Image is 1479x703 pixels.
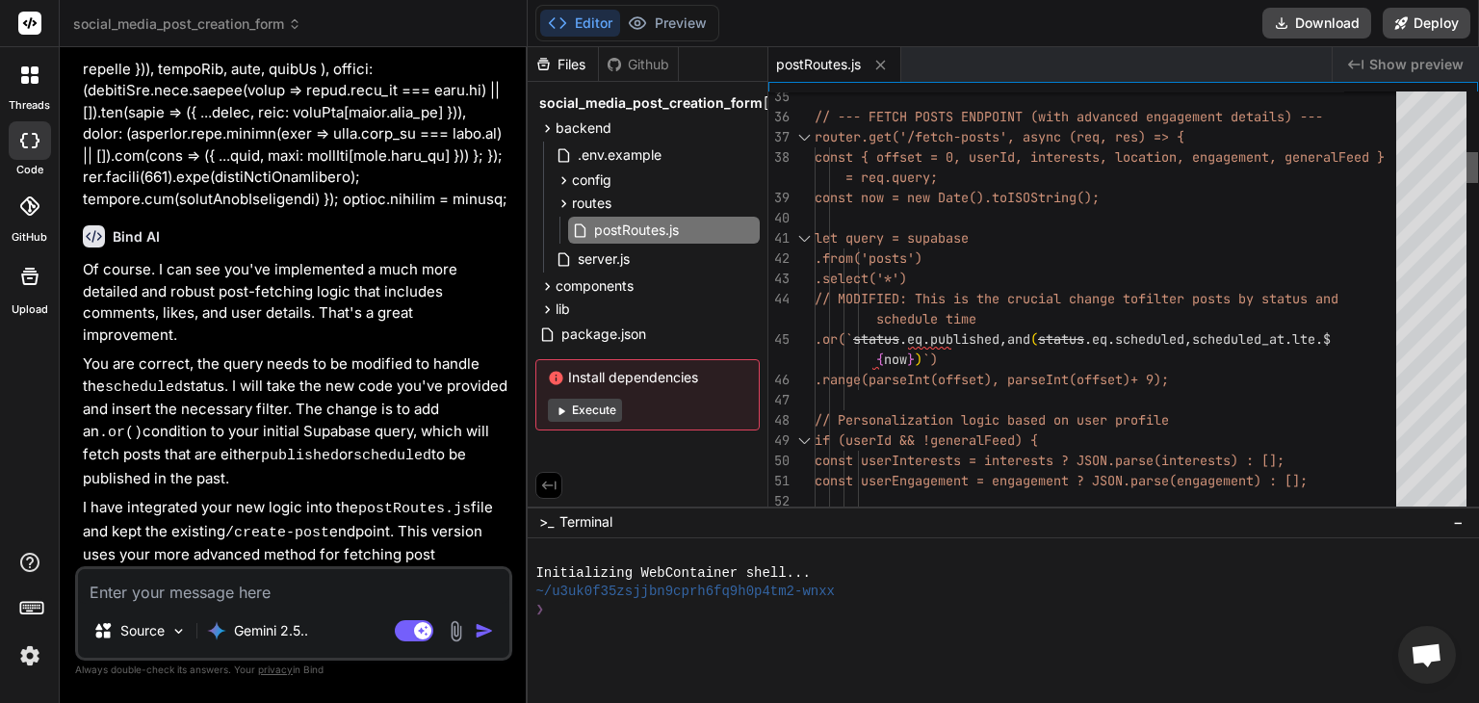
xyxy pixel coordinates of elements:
span: schedule time [876,310,976,327]
span: Terminal [559,512,612,532]
span: server.js [576,247,632,271]
div: 38 [768,147,790,168]
div: 49 [768,430,790,451]
span: // --- FETCH POSTS ENDPOINT (with advanced engagem [815,108,1200,125]
span: filter posts by status and [1138,290,1338,307]
span: now [884,351,907,368]
span: ) [915,351,922,368]
span: // Personalization logic based on user profile [815,411,1169,429]
span: ( [1030,330,1038,348]
span: .from('posts') [815,249,922,267]
span: config [572,170,611,190]
span: routes [572,194,611,213]
span: .env.example [576,143,663,167]
span: se(interests) : []; [1138,452,1284,469]
button: Download [1262,8,1371,39]
span: components [556,276,634,296]
span: . [1107,330,1115,348]
span: status [1038,330,1084,348]
div: 43 [768,269,790,289]
div: 46 [768,370,790,390]
label: threads [9,97,50,114]
span: const now = new Date().toISOString(); [815,189,1100,206]
span: .range(parseInt(offset), parseInt(offset) [815,371,1130,388]
div: 42 [768,248,790,269]
span: .select('*') [815,270,907,287]
span: backend [556,118,611,138]
code: scheduled [105,379,183,396]
span: published [930,330,999,348]
span: .or(` [815,330,853,348]
span: privacy [258,664,293,675]
h6: Bind AI [113,227,160,247]
span: Install dependencies [548,368,747,387]
div: 36 [768,107,790,127]
p: Source [120,621,165,640]
button: Preview [620,10,714,37]
p: I have integrated your new logic into the file and kept the existing endpoint. This version uses ... [83,497,508,587]
span: ~/u3uk0f35zsjjbn9cprh6fq9h0p4tm2-wnxx [535,583,835,601]
span: router.get('/fetch-posts', async (req, res) => { [815,128,1184,145]
span: const userEngagement = engagement ? JSON.p [815,472,1138,489]
span: . [1315,330,1323,348]
button: Execute [548,399,622,422]
div: Click to collapse the range. [791,228,817,248]
img: icon [475,621,494,640]
p: Of course. I can see you've implemented a much more detailed and robust post-fetching logic that ... [83,259,508,346]
span: >_ [539,512,554,532]
span: lte [1292,330,1315,348]
span: arse(engagement) : []; [1138,472,1308,489]
span: scheduled [1115,330,1184,348]
div: 47 [768,390,790,410]
span: , [999,330,1007,348]
span: $ [1323,330,1331,348]
span: `) [922,351,938,368]
span: Show preview [1369,55,1464,74]
span: + 9); [1130,371,1169,388]
span: . [899,330,907,348]
div: Files [528,55,598,74]
span: { [876,351,884,368]
a: Open chat [1398,626,1456,684]
button: − [1449,507,1467,537]
label: GitHub [12,229,47,246]
div: Click to collapse the range. [791,430,817,451]
span: and [1007,330,1030,348]
div: 40 [768,208,790,228]
div: 52 [768,491,790,511]
span: const userInterests = interests ? JSON.par [815,452,1138,469]
code: .or() [99,425,143,441]
span: − [1453,512,1464,532]
span: n, engagement, generalFeed } [1169,148,1385,166]
span: , [1184,330,1192,348]
span: lib [556,299,570,319]
div: 50 [768,451,790,471]
code: published [261,448,339,464]
span: = req.query; [845,169,938,186]
span: eq [1092,330,1107,348]
span: social_media_post_creation_form [539,93,763,113]
span: scheduled_at [1192,330,1284,348]
span: ent details) --- [1200,108,1323,125]
span: . [1284,330,1292,348]
div: 41 [768,228,790,248]
button: Deploy [1383,8,1470,39]
img: Gemini 2.5 Pro [207,621,226,640]
span: const { offset = 0, userId, interests, locatio [815,148,1169,166]
span: if (userId && !generalFeed) { [815,431,1038,449]
button: Editor [540,10,620,37]
label: Upload [12,301,48,318]
p: Always double-check its answers. Your in Bind [75,661,512,679]
span: . [922,330,930,348]
span: postRoutes.js [776,55,861,74]
div: Click to collapse the range. [791,127,817,147]
span: let query = supabase [815,229,969,247]
p: You are correct, the query needs to be modified to handle the status. I will take the new code yo... [83,353,508,489]
div: 39 [768,188,790,208]
code: /create-post [225,525,329,541]
span: ❯ [535,601,545,619]
div: 37 [768,127,790,147]
span: status [853,330,899,348]
div: 44 [768,289,790,309]
code: postRoutes.js [358,501,471,517]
